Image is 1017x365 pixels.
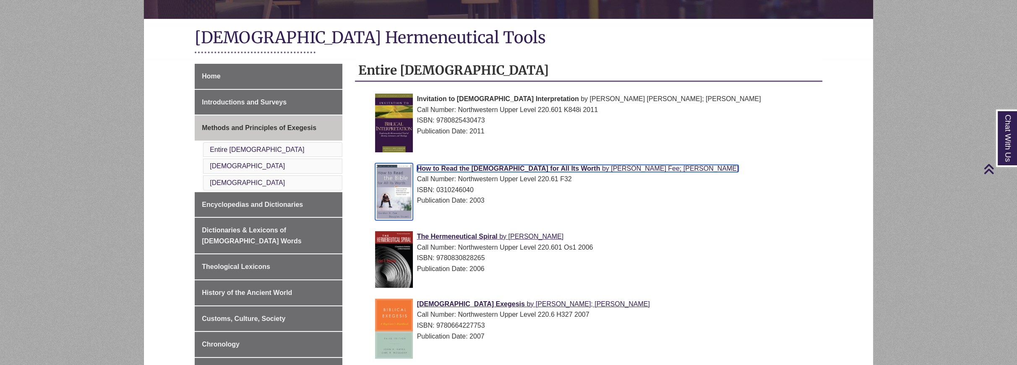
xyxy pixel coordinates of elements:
span: Invitation to [DEMOGRAPHIC_DATA] Interpretation [417,95,579,102]
h1: [DEMOGRAPHIC_DATA] Hermeneutical Tools [195,27,822,50]
a: Customs, Culture, Society [195,306,342,331]
span: The Hermeneutical Spiral [417,233,498,240]
div: ISBN: 0310246040 [375,185,816,196]
div: Publication Date: 2011 [375,126,816,137]
span: Chronology [202,341,240,348]
a: Back to Top [983,163,1015,175]
span: by [499,233,506,240]
div: Call Number: Northwestern Upper Level 220.601 K848i 2011 [375,104,816,115]
div: Call Number: Northwestern Upper Level 220.601 Os1 2006 [375,242,816,253]
span: by [527,300,534,308]
span: Encyclopedias and Dictionaries [202,201,303,208]
span: History of the Ancient World [202,289,292,296]
a: Introductions and Surveys [195,90,342,115]
span: [PERSON_NAME] [508,233,563,240]
a: Encyclopedias and Dictionaries [195,192,342,217]
a: Home [195,64,342,89]
span: [DEMOGRAPHIC_DATA] Exegesis [417,300,525,308]
a: Dictionaries & Lexicons of [DEMOGRAPHIC_DATA] Words [195,218,342,253]
div: Publication Date: 2003 [375,195,816,206]
h2: Entire [DEMOGRAPHIC_DATA] [355,60,822,82]
a: The Hermeneutical Spiral by [PERSON_NAME] [417,233,563,240]
a: Methods and Principles of Exegesis [195,115,342,141]
span: How to Read the [DEMOGRAPHIC_DATA] for All Its Worth [417,165,600,172]
span: [PERSON_NAME] [PERSON_NAME]; [PERSON_NAME] [589,95,761,102]
a: [DEMOGRAPHIC_DATA] [210,162,285,169]
a: Theological Lexicons [195,254,342,279]
div: Call Number: Northwestern Upper Level 220.6 H327 2007 [375,309,816,320]
span: Home [202,73,220,80]
span: [PERSON_NAME]; [PERSON_NAME] [536,300,650,308]
div: ISBN: 9780664227753 [375,320,816,331]
a: How to Read the [DEMOGRAPHIC_DATA] for All Its Worth by [PERSON_NAME] Fee; [PERSON_NAME] [417,165,739,172]
div: Publication Date: 2006 [375,263,816,274]
span: by [602,165,609,172]
a: History of the Ancient World [195,280,342,305]
span: Introductions and Surveys [202,99,287,106]
a: Chronology [195,332,342,357]
div: Call Number: Northwestern Upper Level 220.61 F32 [375,174,816,185]
span: Dictionaries & Lexicons of [DEMOGRAPHIC_DATA] Words [202,227,301,245]
span: Customs, Culture, Society [202,315,285,322]
div: ISBN: 9780825430473 [375,115,816,126]
div: Publication Date: 2007 [375,331,816,342]
span: Theological Lexicons [202,263,270,270]
a: [DEMOGRAPHIC_DATA] [210,179,285,186]
div: ISBN: 9780830828265 [375,253,816,263]
span: [PERSON_NAME] Fee; [PERSON_NAME] [611,165,738,172]
a: Entire [DEMOGRAPHIC_DATA] [210,146,304,153]
span: Methods and Principles of Exegesis [202,124,316,131]
span: by [581,95,588,102]
a: [DEMOGRAPHIC_DATA] Exegesis by [PERSON_NAME]; [PERSON_NAME] [417,300,650,308]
